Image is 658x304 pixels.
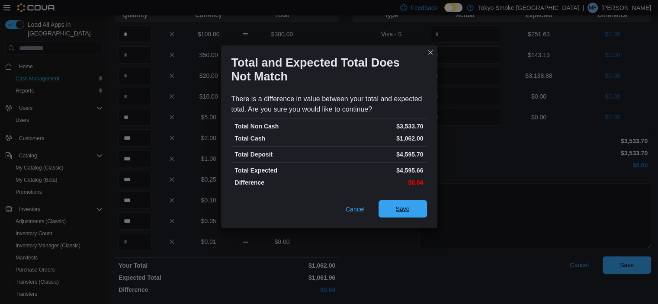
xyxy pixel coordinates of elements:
button: Closes this modal window [425,47,436,58]
p: Total Cash [235,134,327,143]
p: $3,533.70 [331,122,424,131]
button: Save [379,200,427,218]
p: $0.04 [331,178,424,187]
p: Total Expected [235,166,327,175]
p: Total Non Cash [235,122,327,131]
p: $4,595.70 [331,150,424,159]
p: $1,062.00 [331,134,424,143]
span: Cancel [346,205,365,214]
button: Cancel [342,201,368,218]
span: Save [396,205,410,213]
p: Total Deposit [235,150,327,159]
p: $4,595.66 [331,166,424,175]
h1: Total and Expected Total Does Not Match [231,56,420,83]
div: There is a difference in value between your total and expected total. Are you sure you would like... [231,94,427,115]
p: Difference [235,178,327,187]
